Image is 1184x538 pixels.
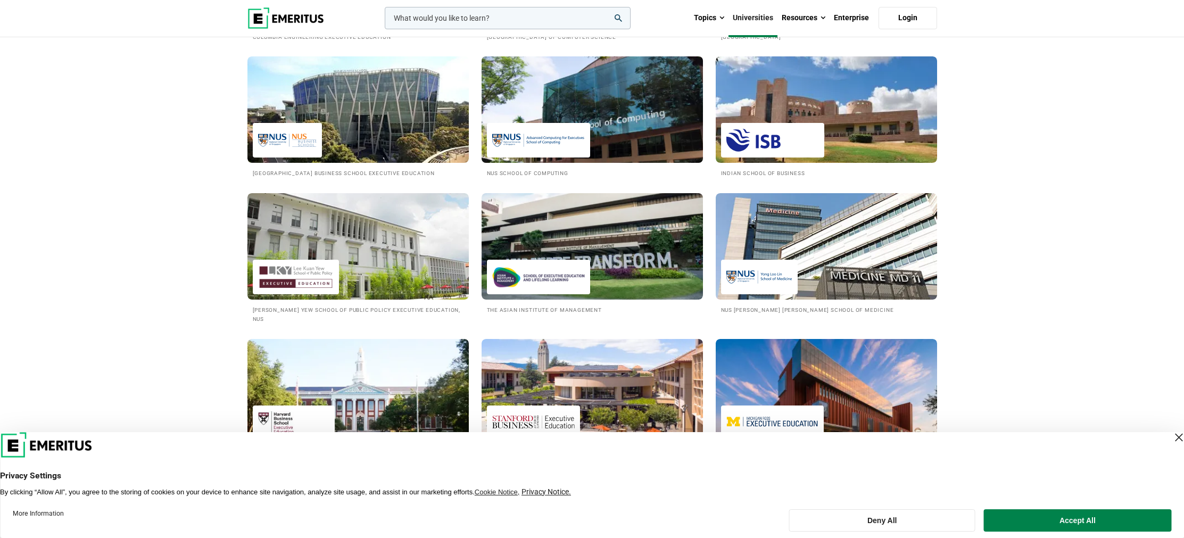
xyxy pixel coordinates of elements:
a: Universities We Work With Michigan Ross Executive Education [US_STATE] [PERSON_NAME] Executive Ed... [716,339,937,460]
img: Universities We Work With [716,193,937,300]
img: Indian School of Business [726,128,819,152]
h2: Indian School of Business [721,168,932,177]
h2: The Asian Institute of Management [487,305,698,314]
h2: [GEOGRAPHIC_DATA] Business School Executive Education [253,168,463,177]
a: Universities We Work With NUS School of Computing NUS School of Computing [482,56,703,177]
img: Universities We Work With [247,339,469,445]
a: Universities We Work With Asian Institute of Management The Asian Institute of Management [482,193,703,314]
a: Login [879,7,937,29]
a: Universities We Work With NUS Yong Loo Lin School of Medicine NUS [PERSON_NAME] [PERSON_NAME] Sch... [716,193,937,314]
img: Universities We Work With [482,339,703,445]
h2: NUS School of Computing [487,168,698,177]
img: Harvard Business School Executive Education [258,411,329,435]
img: Universities We Work With [482,193,703,300]
img: Michigan Ross Executive Education [726,411,819,435]
a: Universities We Work With Harvard Business School Executive Education Harvard Business School Exe... [247,339,469,460]
a: Universities We Work With Stanford Graduate School of Business Stanford Graduate School of Business [482,339,703,460]
h2: NUS [PERSON_NAME] [PERSON_NAME] School of Medicine [721,305,932,314]
input: woocommerce-product-search-field-0 [385,7,631,29]
img: NUS Yong Loo Lin School of Medicine [726,265,792,289]
h2: [PERSON_NAME] Yew School of Public Policy Executive Education, NUS [253,305,463,323]
img: Universities We Work With [716,339,937,445]
img: Asian Institute of Management [492,265,585,289]
img: NUS School of Computing [492,128,585,152]
img: National University of Singapore Business School Executive Education [258,128,317,152]
img: Lee Kuan Yew School of Public Policy Executive Education, NUS [258,265,334,289]
a: Universities We Work With National University of Singapore Business School Executive Education [G... [247,56,469,177]
img: Universities We Work With [716,56,937,163]
a: Universities We Work With Indian School of Business Indian School of Business [716,56,937,177]
img: Universities We Work With [470,51,714,168]
img: Universities We Work With [247,56,469,163]
a: Universities We Work With Lee Kuan Yew School of Public Policy Executive Education, NUS [PERSON_N... [247,193,469,323]
img: Universities We Work With [247,193,469,300]
img: Stanford Graduate School of Business [492,411,575,435]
